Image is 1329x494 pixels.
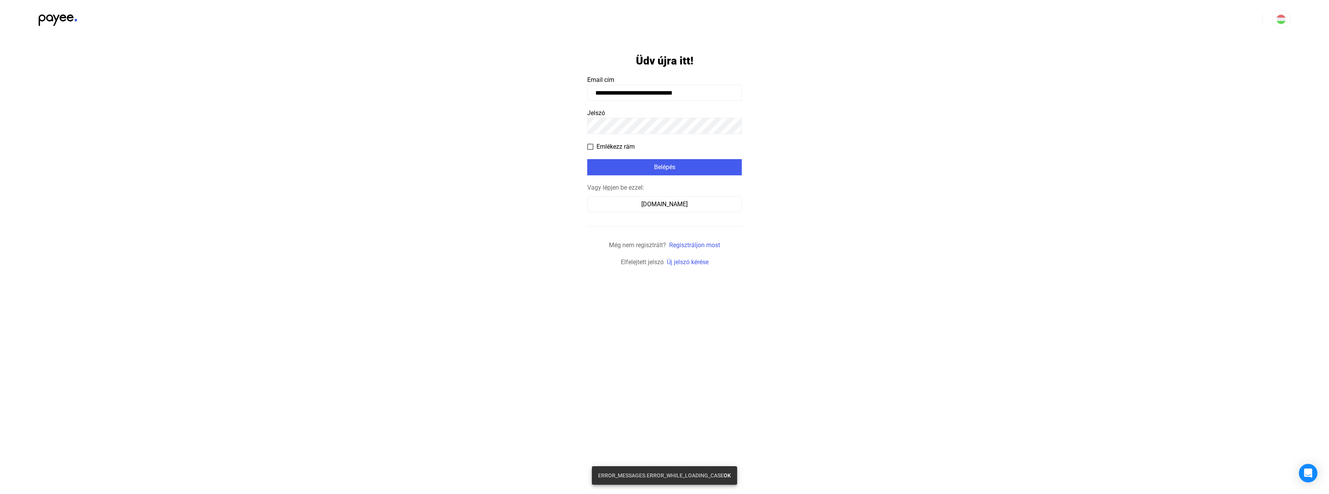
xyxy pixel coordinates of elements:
div: Belépés [590,163,739,172]
div: [DOMAIN_NAME] [590,200,739,209]
img: HU [1276,15,1286,24]
a: OK [724,472,731,479]
span: ERROR_MESSAGES.ERROR_WHILE_LOADING_CASE [598,472,724,479]
span: Még nem regisztrált? [609,241,666,249]
a: Új jelszó kérése [667,258,709,266]
span: Email cím [587,76,614,83]
a: [DOMAIN_NAME] [587,200,742,208]
button: [DOMAIN_NAME] [587,196,742,212]
a: Regisztráljon most [669,241,720,249]
div: Open Intercom Messenger [1299,464,1317,482]
img: black-payee-blue-dot.svg [39,10,77,26]
button: HU [1272,10,1290,29]
button: Belépés [587,159,742,175]
h1: Üdv újra itt! [636,54,693,68]
span: Jelszó [587,109,605,117]
span: Elfelejtett jelszó [621,258,664,266]
span: Emlékezz rám [597,142,635,151]
div: Vagy lépjen be ezzel: [587,183,742,192]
